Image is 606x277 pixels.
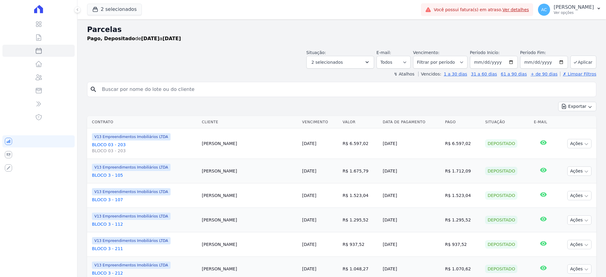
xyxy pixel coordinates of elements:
[92,197,197,203] a: BLOCO 3 - 107
[554,10,594,15] p: Ver opções
[306,50,326,55] label: Situação:
[443,208,483,232] td: R$ 1.295,52
[141,36,160,41] strong: [DATE]
[470,50,500,55] label: Período Inicío:
[567,166,591,176] button: Ações
[162,36,181,41] strong: [DATE]
[567,191,591,200] button: Ações
[554,4,594,10] p: [PERSON_NAME]
[200,183,300,208] td: [PERSON_NAME]
[200,128,300,159] td: [PERSON_NAME]
[485,216,517,224] div: Depositado
[302,169,316,173] a: [DATE]
[483,116,531,128] th: Situação
[485,139,517,148] div: Depositado
[394,72,414,76] label: ↯ Atalhos
[90,86,97,93] i: search
[471,72,497,76] a: 31 a 60 dias
[87,24,596,35] h2: Parcelas
[380,159,443,183] td: [DATE]
[380,128,443,159] td: [DATE]
[380,232,443,257] td: [DATE]
[558,102,596,111] button: Exportar
[444,72,467,76] a: 1 a 30 dias
[92,270,197,276] a: BLOCO 3 - 212
[200,208,300,232] td: [PERSON_NAME]
[443,159,483,183] td: R$ 1.712,09
[98,83,594,95] input: Buscar por nome do lote ou do cliente
[92,262,171,269] span: V13 Empreendimentos Imobiliários LTDA
[92,246,197,252] a: BLOCO 3 - 211
[340,159,380,183] td: R$ 1.675,79
[200,116,300,128] th: Cliente
[340,208,380,232] td: R$ 1.295,52
[443,128,483,159] td: R$ 6.597,02
[541,8,547,12] span: AC
[302,242,316,247] a: [DATE]
[503,7,529,12] a: Ver detalhes
[87,116,200,128] th: Contrato
[200,159,300,183] td: [PERSON_NAME]
[302,141,316,146] a: [DATE]
[485,167,517,175] div: Depositado
[501,72,527,76] a: 61 a 90 dias
[413,50,439,55] label: Vencimento:
[92,213,171,220] span: V13 Empreendimentos Imobiliários LTDA
[302,217,316,222] a: [DATE]
[567,215,591,225] button: Ações
[567,264,591,274] button: Ações
[485,240,517,249] div: Depositado
[443,116,483,128] th: Pago
[376,50,391,55] label: E-mail:
[380,116,443,128] th: Data de Pagamento
[200,232,300,257] td: [PERSON_NAME]
[560,72,596,76] a: ✗ Limpar Filtros
[311,59,343,66] span: 2 selecionados
[380,183,443,208] td: [DATE]
[340,232,380,257] td: R$ 937,52
[567,240,591,249] button: Ações
[92,221,197,227] a: BLOCO 3 - 112
[92,133,171,140] span: V13 Empreendimentos Imobiliários LTDA
[434,7,529,13] span: Você possui fatura(s) em atraso.
[520,50,568,56] label: Período Fim:
[531,72,558,76] a: + de 90 dias
[443,183,483,208] td: R$ 1.523,04
[418,72,441,76] label: Vencidos:
[485,265,517,273] div: Depositado
[340,183,380,208] td: R$ 1.523,04
[485,191,517,200] div: Depositado
[87,36,135,41] strong: Pago, Depositado
[302,193,316,198] a: [DATE]
[531,116,555,128] th: E-mail
[300,116,340,128] th: Vencimento
[306,56,374,69] button: 2 selecionados
[443,232,483,257] td: R$ 937,52
[92,164,171,171] span: V13 Empreendimentos Imobiliários LTDA
[92,148,197,154] span: BLOCO 03 - 203
[380,208,443,232] td: [DATE]
[302,266,316,271] a: [DATE]
[92,142,197,154] a: BLOCO 03 - 203BLOCO 03 - 203
[567,139,591,148] button: Ações
[92,188,171,195] span: V13 Empreendimentos Imobiliários LTDA
[87,4,142,15] button: 2 selecionados
[533,1,606,18] button: AC [PERSON_NAME] Ver opções
[570,56,596,69] button: Aplicar
[92,237,171,244] span: V13 Empreendimentos Imobiliários LTDA
[87,35,181,42] p: de a
[92,172,197,178] a: BLOCO 3 - 105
